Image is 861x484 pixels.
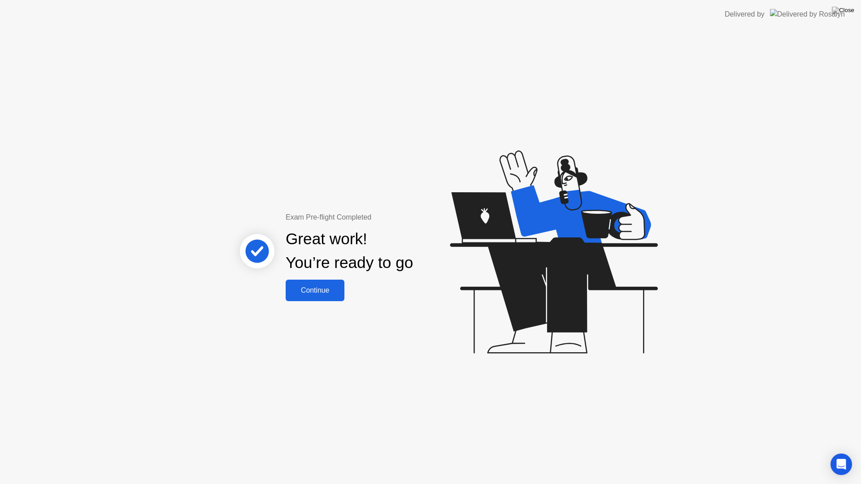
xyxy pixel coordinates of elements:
button: Continue [286,280,344,301]
div: Open Intercom Messenger [831,454,852,475]
img: Delivered by Rosalyn [770,9,845,19]
img: Close [832,7,854,14]
div: Delivered by [725,9,765,20]
div: Exam Pre-flight Completed [286,212,471,223]
div: Great work! You’re ready to go [286,227,413,275]
div: Continue [288,286,342,294]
